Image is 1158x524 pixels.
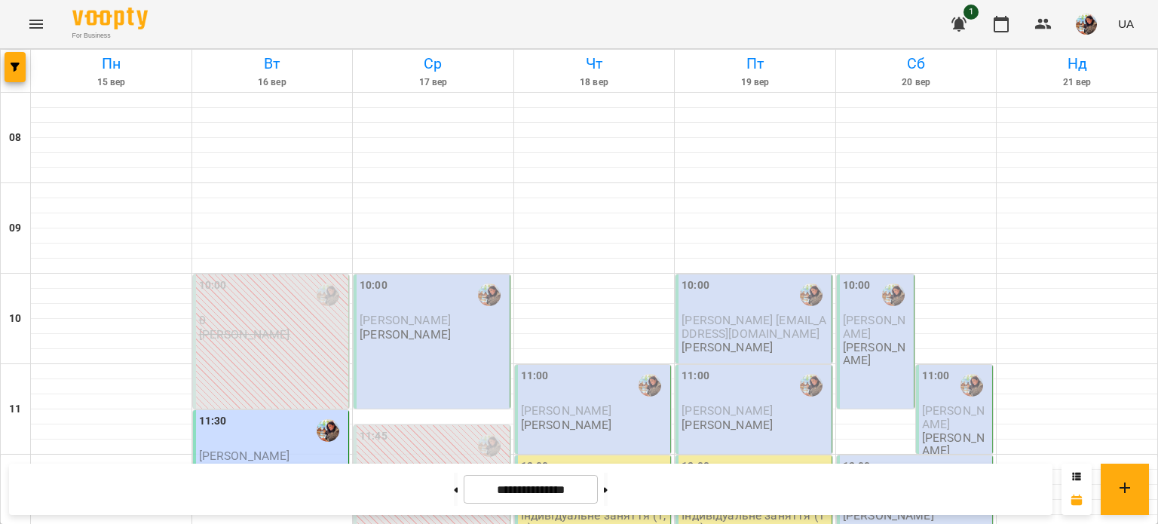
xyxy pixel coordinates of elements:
p: [PERSON_NAME] [199,328,290,341]
img: Гаврилова Інна Іванівна [317,283,339,306]
label: 11:45 [360,428,388,445]
img: Гаврилова Інна Іванівна [800,283,823,306]
h6: Ср [355,52,511,75]
img: Voopty Logo [72,8,148,29]
p: [PERSON_NAME] [521,418,612,431]
span: [PERSON_NAME] [521,403,612,418]
h6: Вт [195,52,351,75]
span: 1 [963,5,979,20]
h6: 08 [9,130,21,146]
span: [PERSON_NAME] [360,313,451,327]
p: [PERSON_NAME] [682,341,773,354]
label: 11:00 [521,368,549,385]
h6: 16 вер [195,75,351,90]
span: [PERSON_NAME] [922,403,985,431]
h6: 11 [9,401,21,418]
label: 11:30 [199,413,227,430]
h6: 10 [9,311,21,327]
p: 0 [199,314,346,326]
span: [PERSON_NAME] [199,449,290,463]
img: Гаврилова Інна Іванівна [960,374,983,397]
h6: 19 вер [677,75,833,90]
h6: 09 [9,220,21,237]
span: For Business [72,31,148,41]
h6: Сб [838,52,994,75]
button: UA [1112,10,1140,38]
h6: 15 вер [33,75,189,90]
label: 11:00 [922,368,950,385]
label: 10:00 [199,277,227,294]
label: 10:00 [843,277,871,294]
h6: 18 вер [516,75,672,90]
img: 8f0a5762f3e5ee796b2308d9112ead2f.jpeg [1076,14,1097,35]
p: [PERSON_NAME] [843,341,911,367]
span: [PERSON_NAME] [EMAIL_ADDRESS][DOMAIN_NAME] [682,313,826,340]
h6: 21 вер [999,75,1155,90]
h6: Пт [677,52,833,75]
h6: 17 вер [355,75,511,90]
label: 11:00 [682,368,709,385]
span: [PERSON_NAME] [682,403,773,418]
h6: Нд [999,52,1155,75]
h6: Чт [516,52,672,75]
span: [PERSON_NAME] [843,313,905,340]
p: [PERSON_NAME] [682,418,773,431]
img: Гаврилова Інна Іванівна [800,374,823,397]
h6: Пн [33,52,189,75]
img: Гаврилова Інна Іванівна [639,374,661,397]
p: [PERSON_NAME] [360,328,451,341]
h6: 20 вер [838,75,994,90]
img: Гаврилова Інна Іванівна [882,283,905,306]
p: [PERSON_NAME] [922,431,990,458]
label: 10:00 [682,277,709,294]
button: Menu [18,6,54,42]
label: 10:00 [360,277,388,294]
img: Гаврилова Інна Іванівна [317,419,339,442]
img: Гаврилова Інна Іванівна [478,283,501,306]
span: UA [1118,16,1134,32]
img: Гаврилова Інна Іванівна [478,434,501,457]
